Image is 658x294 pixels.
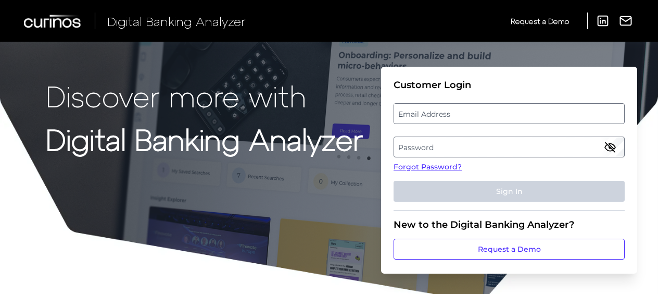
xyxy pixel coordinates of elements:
[107,14,246,29] span: Digital Banking Analyzer
[511,17,569,26] span: Request a Demo
[511,13,569,30] a: Request a Demo
[394,162,625,173] a: Forgot Password?
[46,79,363,112] p: Discover more with
[394,79,625,91] div: Customer Login
[394,104,624,123] label: Email Address
[394,239,625,260] a: Request a Demo
[24,15,82,28] img: Curinos
[394,181,625,202] button: Sign In
[46,121,363,156] strong: Digital Banking Analyzer
[394,219,625,230] div: New to the Digital Banking Analyzer?
[394,138,624,156] label: Password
